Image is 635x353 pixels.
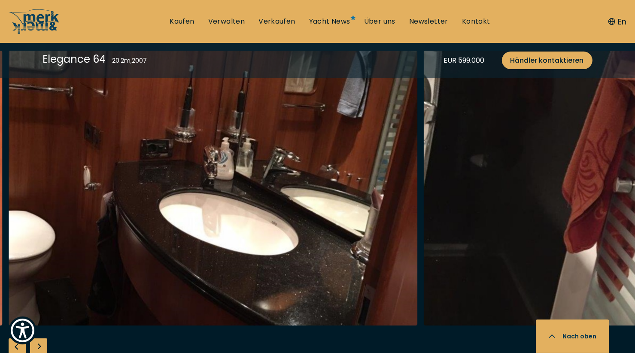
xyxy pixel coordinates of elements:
a: Kaufen [170,17,194,26]
button: En [608,16,626,27]
a: Kontakt [462,17,490,26]
div: Elegance 64 [43,52,106,67]
a: Händler kontaktieren [502,52,592,69]
span: Händler kontaktieren [510,55,584,66]
a: Verkaufen [258,17,295,26]
button: Show Accessibility Preferences [9,316,36,344]
div: 20.2 m , 2007 [112,56,147,65]
button: Nach oben [536,320,609,353]
div: EUR 599.000 [444,55,485,66]
a: Yacht News [309,17,350,26]
a: Newsletter [409,17,448,26]
a: Über uns [364,17,395,26]
a: Verwalten [208,17,245,26]
img: Merk&Merk [9,51,418,326]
